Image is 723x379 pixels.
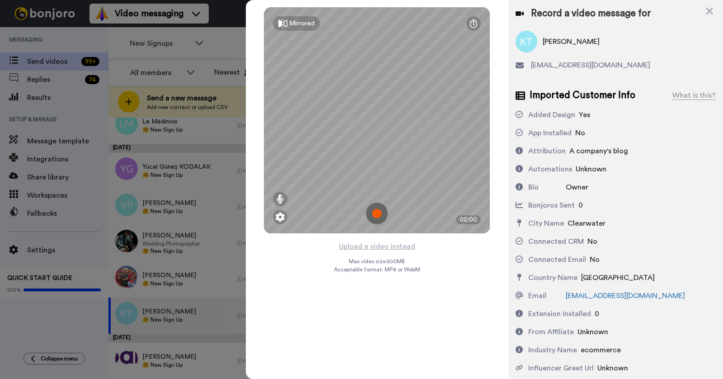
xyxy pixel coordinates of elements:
[528,164,572,175] div: Automations
[528,290,546,301] div: Email
[334,266,420,273] span: Acceptable format: MP4 or WebM
[597,365,628,372] span: Unknown
[276,213,285,222] img: ic_gear.svg
[530,89,635,102] span: Imported Customer Info
[456,215,481,224] div: 00:00
[575,129,585,137] span: No
[566,292,685,299] a: [EMAIL_ADDRESS][DOMAIN_NAME]
[528,327,574,337] div: From Affiliate
[528,146,566,156] div: Attribution
[576,166,606,173] span: Unknown
[528,182,539,193] div: Bio
[528,345,577,355] div: Industry Name
[531,60,650,71] span: [EMAIL_ADDRESS][DOMAIN_NAME]
[528,254,586,265] div: Connected Email
[528,363,594,374] div: Influencer Greet Url
[349,258,405,265] span: Max video size: 500 MB
[566,184,588,191] span: Owner
[581,274,655,281] span: [GEOGRAPHIC_DATA]
[528,272,577,283] div: Country Name
[528,218,564,229] div: City Name
[590,256,600,263] span: No
[528,200,575,211] div: Bonjoros Sent
[528,128,572,138] div: App Installed
[579,111,590,118] span: Yes
[569,147,628,155] span: A company's blog
[528,308,591,319] div: Extension Installed
[577,328,608,336] span: Unknown
[672,90,716,101] div: What is this?
[366,203,388,224] img: ic_record_start.svg
[587,238,597,245] span: No
[595,310,599,317] span: 0
[528,236,584,247] div: Connected CRM
[528,109,575,120] div: Added Design
[568,220,606,227] span: Clearwater
[336,241,418,252] button: Upload a video instead
[581,346,621,354] span: ecommerce
[578,202,583,209] span: 0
